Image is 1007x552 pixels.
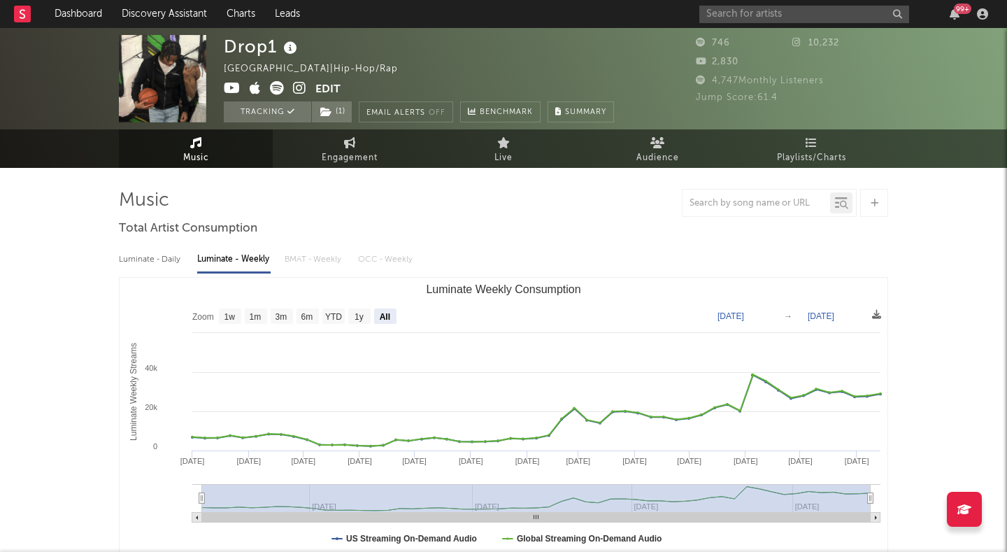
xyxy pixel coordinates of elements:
[696,76,824,85] span: 4,747 Monthly Listeners
[322,150,378,167] span: Engagement
[359,101,453,122] button: Email AlertsOff
[696,57,738,66] span: 2,830
[315,81,341,99] button: Edit
[429,109,445,117] em: Off
[119,248,183,271] div: Luminate - Daily
[291,457,315,465] text: [DATE]
[312,101,352,122] button: (1)
[119,129,273,168] a: Music
[954,3,971,14] div: 99 +
[788,457,813,465] text: [DATE]
[224,312,236,322] text: 1w
[273,129,427,168] a: Engagement
[580,129,734,168] a: Audience
[311,101,352,122] span: ( 1 )
[808,311,834,321] text: [DATE]
[717,311,744,321] text: [DATE]
[145,403,157,411] text: 20k
[348,457,372,465] text: [DATE]
[548,101,614,122] button: Summary
[129,343,138,441] text: Luminate Weekly Streams
[494,150,513,167] span: Live
[480,104,533,121] span: Benchmark
[677,457,701,465] text: [DATE]
[515,457,540,465] text: [DATE]
[224,101,311,122] button: Tracking
[460,101,541,122] a: Benchmark
[683,198,830,209] input: Search by song name or URL
[153,442,157,451] text: 0
[845,457,869,465] text: [DATE]
[517,534,662,544] text: Global Streaming On-Demand Audio
[784,311,792,321] text: →
[197,248,271,271] div: Luminate - Weekly
[792,38,839,48] span: 10,232
[236,457,261,465] text: [DATE]
[145,364,157,372] text: 40k
[734,457,758,465] text: [DATE]
[192,312,214,322] text: Zoom
[183,150,209,167] span: Music
[180,457,205,465] text: [DATE]
[426,283,580,295] text: Luminate Weekly Consumption
[325,312,342,322] text: YTD
[622,457,647,465] text: [DATE]
[696,93,778,102] span: Jump Score: 61.4
[380,312,390,322] text: All
[301,312,313,322] text: 6m
[224,35,301,58] div: Drop1
[566,457,591,465] text: [DATE]
[950,8,959,20] button: 99+
[119,220,257,237] span: Total Artist Consumption
[459,457,483,465] text: [DATE]
[734,129,888,168] a: Playlists/Charts
[402,457,427,465] text: [DATE]
[636,150,679,167] span: Audience
[777,150,846,167] span: Playlists/Charts
[346,534,477,544] text: US Streaming On-Demand Audio
[427,129,580,168] a: Live
[565,108,606,116] span: Summary
[699,6,909,23] input: Search for artists
[696,38,730,48] span: 746
[250,312,262,322] text: 1m
[355,312,364,322] text: 1y
[224,61,414,78] div: [GEOGRAPHIC_DATA] | Hip-Hop/Rap
[276,312,287,322] text: 3m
